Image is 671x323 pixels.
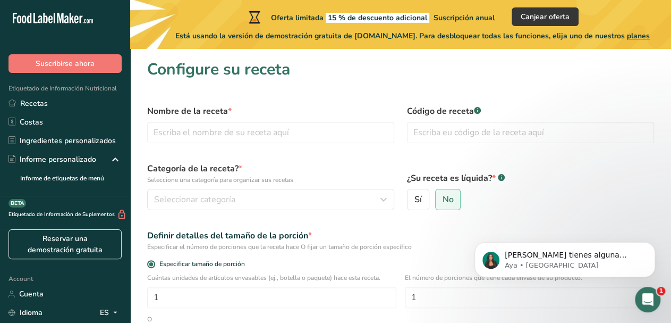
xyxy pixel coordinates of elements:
[627,31,650,41] span: planes
[657,287,665,295] span: 1
[635,287,660,312] iframe: Intercom live chat
[521,11,570,22] span: Canjear oferta
[512,7,579,26] button: Canjear oferta
[147,105,394,118] label: Nombre de la receta
[100,307,122,319] div: ES
[9,199,26,208] div: BETA
[147,273,396,283] p: Cuántas unidades de artículos envasables (ej., botella o paquete) hace esta receta.
[9,303,43,322] a: Idioma
[147,122,394,143] input: Escriba el nombre de su receta aquí
[9,54,122,73] button: Suscribirse ahora
[458,220,671,294] iframe: Intercom notifications mensaje
[147,242,654,252] div: Especificar el número de porciones que la receta hace O fijar un tamaño de porción específico
[147,229,654,242] div: Definir detalles del tamaño de la porción
[9,229,122,259] a: Reservar una demostración gratuita
[147,162,394,185] label: Categoría de la receta?
[405,273,654,283] p: El número de porciones que tiene cada envase de su producto.
[147,175,394,185] p: Seleccione una categoría para organizar sus recetas
[434,13,495,23] span: Suscripción anual
[247,11,495,23] div: Oferta limitada
[155,260,245,268] span: Especificar tamaño de porción
[147,189,394,210] button: Seleccionar categoría
[407,172,654,185] label: ¿Su receta es líquida?
[147,57,654,81] h1: Configure su receta
[175,30,650,42] span: Está usando la versión de demostración gratuita de [DOMAIN_NAME]. Para desbloquear todas las func...
[407,105,654,118] label: Código de receta
[326,13,429,23] span: 15 % de descuento adicional
[414,194,422,205] span: Sí
[407,122,654,143] input: Escriba eu código de la receta aquí
[154,193,235,206] span: Seleccionar categoría
[442,194,453,205] span: No
[36,58,95,69] span: Suscribirse ahora
[9,154,96,165] div: Informe personalizado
